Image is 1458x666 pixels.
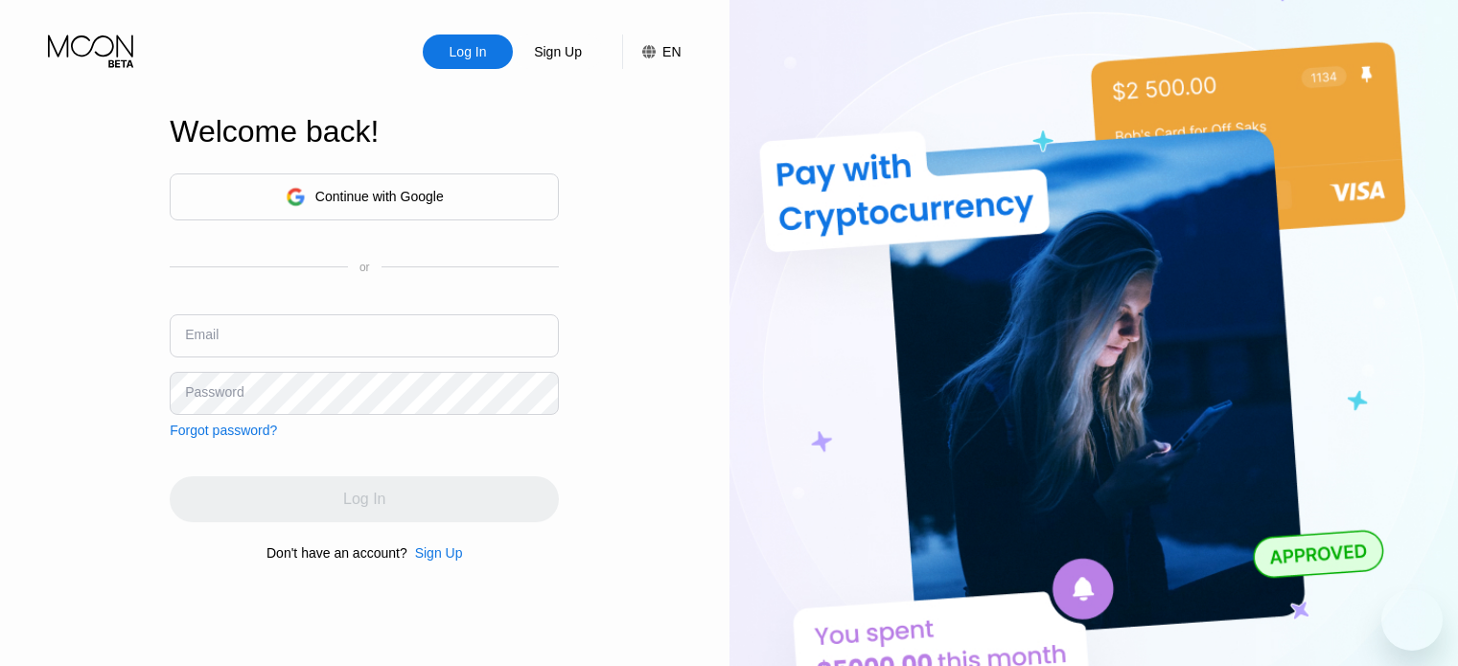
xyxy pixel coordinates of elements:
[170,114,559,149] div: Welcome back!
[185,327,219,342] div: Email
[415,545,463,561] div: Sign Up
[1381,589,1443,651] iframe: Button to launch messaging window
[532,42,584,61] div: Sign Up
[423,34,513,69] div: Log In
[359,261,370,274] div: or
[407,545,463,561] div: Sign Up
[170,423,277,438] div: Forgot password?
[513,34,603,69] div: Sign Up
[448,42,489,61] div: Log In
[662,44,681,59] div: EN
[170,173,559,220] div: Continue with Google
[315,189,444,204] div: Continue with Google
[185,384,243,400] div: Password
[622,34,681,69] div: EN
[266,545,407,561] div: Don't have an account?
